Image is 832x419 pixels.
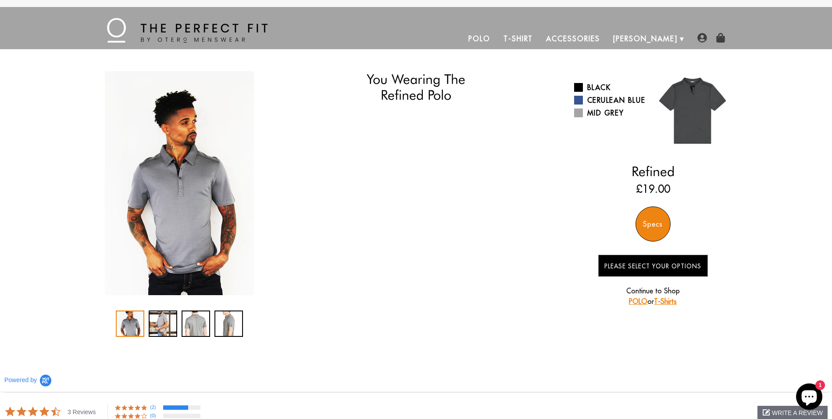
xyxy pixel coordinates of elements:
[716,33,725,43] img: shopping-bag-icon.png
[629,297,647,306] a: POLO
[105,71,254,295] img: IMG_2031_copy_1024x1024_2x_bad813e2-b124-488f-88d7-6e2f6b922bc1_340x.jpg
[116,311,144,337] div: 1 / 4
[462,28,497,49] a: Polo
[654,297,677,306] a: T-Shirts
[636,181,670,197] ins: £19.00
[4,376,37,384] span: Powered by
[604,262,701,270] span: Please Select Your Options
[214,311,243,337] div: 4 / 4
[574,95,646,105] a: Cerulean Blue
[107,18,268,43] img: The Perfect Fit - by Otero Menswear - Logo
[598,255,708,277] button: Please Select Your Options
[772,409,823,416] span: write a review
[607,28,684,49] a: [PERSON_NAME]
[636,206,671,242] div: Specs
[68,406,96,416] span: 3 Reviews
[312,71,520,103] h1: You Wearing The Refined Polo
[598,285,708,307] p: Continue to Shop or
[574,82,646,93] a: Black
[793,383,825,412] inbox-online-store-chat: Shopify online store chat
[574,163,732,179] h2: Refined
[150,404,161,411] span: (2)
[497,28,539,49] a: T-Shirt
[100,71,258,295] div: 1 / 4
[539,28,606,49] a: Accessories
[574,108,646,118] a: Mid Grey
[149,311,177,337] div: 2 / 4
[182,311,210,337] div: 3 / 4
[697,33,707,43] img: user-account-icon.png
[653,71,732,150] img: 021.jpg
